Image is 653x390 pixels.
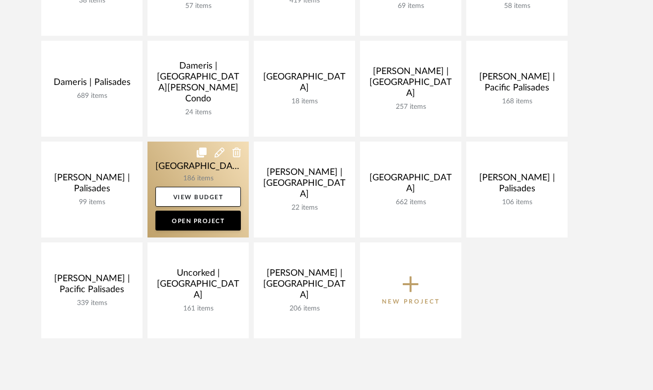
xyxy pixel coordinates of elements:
div: 206 items [262,305,347,313]
div: [PERSON_NAME] | Palisades [49,172,135,198]
div: 69 items [368,2,453,10]
a: Open Project [155,211,241,231]
div: [PERSON_NAME] | Palisades [474,172,560,198]
div: [GEOGRAPHIC_DATA] [262,72,347,97]
div: [PERSON_NAME] | [GEOGRAPHIC_DATA] [262,167,347,204]
div: Dameris | Palisades [49,77,135,92]
div: 168 items [474,97,560,106]
div: [PERSON_NAME] | Pacific Palisades [474,72,560,97]
div: 99 items [49,198,135,207]
div: [PERSON_NAME] | Pacific Palisades [49,273,135,299]
div: 18 items [262,97,347,106]
div: 58 items [474,2,560,10]
div: 339 items [49,299,135,308]
div: 24 items [155,108,241,117]
button: New Project [360,242,461,338]
div: 106 items [474,198,560,207]
div: [PERSON_NAME] | [GEOGRAPHIC_DATA] [368,66,453,103]
a: View Budget [155,187,241,207]
div: 662 items [368,198,453,207]
p: New Project [382,297,440,307]
div: Uncorked | [GEOGRAPHIC_DATA] [155,268,241,305]
div: 22 items [262,204,347,212]
div: 57 items [155,2,241,10]
div: [GEOGRAPHIC_DATA] [368,172,453,198]
div: 689 items [49,92,135,100]
div: 161 items [155,305,241,313]
div: Dameris | [GEOGRAPHIC_DATA][PERSON_NAME] Condo [155,61,241,108]
div: 257 items [368,103,453,111]
div: [PERSON_NAME] | [GEOGRAPHIC_DATA] [262,268,347,305]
